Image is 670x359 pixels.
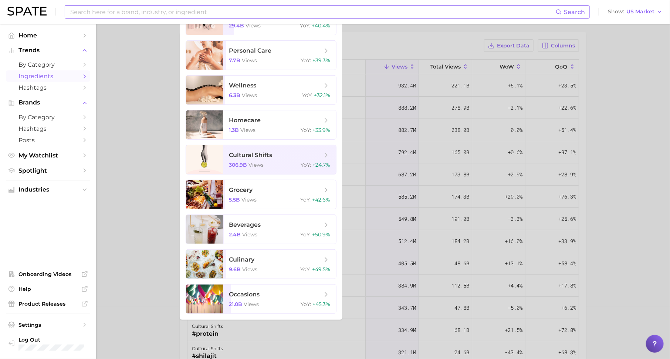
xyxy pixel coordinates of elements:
[312,266,330,273] span: +49.5%
[312,57,330,64] span: +39.3%
[312,301,330,308] span: +45.3%
[229,47,271,54] span: personal care
[6,319,90,330] a: Settings
[242,231,257,238] span: views
[18,137,78,144] span: Posts
[229,186,253,193] span: grocery
[302,92,312,99] span: YoY :
[70,6,556,18] input: Search here for a brand, industry, or ingredient
[242,57,257,64] span: views
[6,184,90,195] button: Industries
[229,92,240,99] span: 6.3b
[6,97,90,108] button: Brands
[312,231,330,238] span: +50.9%
[18,99,78,106] span: Brands
[6,112,90,123] a: by Category
[6,283,90,295] a: Help
[229,162,247,168] span: 306.9b
[18,152,78,159] span: My Watchlist
[300,266,311,273] span: YoY :
[18,73,78,80] span: Ingredients
[6,30,90,41] a: Home
[300,231,311,238] span: YoY :
[18,336,84,343] span: Log Out
[6,59,90,70] a: by Category
[300,196,311,203] span: YoY :
[6,45,90,56] button: Trends
[6,269,90,280] a: Onboarding Videos
[229,266,241,273] span: 9.6b
[608,10,624,14] span: Show
[18,271,78,277] span: Onboarding Videos
[241,196,257,203] span: views
[6,70,90,82] a: Ingredients
[6,334,90,353] a: Log out. Currently logged in with e-mail hannah@spate.nyc.
[18,322,78,328] span: Settings
[300,22,310,29] span: YoY :
[229,291,260,298] span: occasions
[248,162,264,168] span: views
[626,10,654,14] span: US Market
[246,22,261,29] span: views
[18,167,78,174] span: Spotlight
[18,286,78,292] span: Help
[6,150,90,161] a: My Watchlist
[18,47,78,54] span: Trends
[240,127,256,133] span: views
[314,92,330,99] span: +32.1%
[229,57,240,64] span: 7.7b
[18,125,78,132] span: Hashtags
[301,57,311,64] span: YoY :
[229,196,240,203] span: 5.5b
[6,123,90,134] a: Hashtags
[242,266,257,273] span: views
[312,196,330,203] span: +42.6%
[606,7,664,17] button: ShowUS Market
[6,165,90,176] a: Spotlight
[18,61,78,68] span: by Category
[229,82,256,89] span: wellness
[6,134,90,146] a: Posts
[564,9,585,16] span: Search
[18,84,78,91] span: Hashtags
[301,162,311,168] span: YoY :
[301,301,311,308] span: YoY :
[6,298,90,309] a: Product Releases
[242,92,257,99] span: views
[229,221,261,228] span: beverages
[7,7,47,16] img: SPATE
[229,231,241,238] span: 2.4b
[229,22,244,29] span: 29.4b
[312,162,330,168] span: +24.7%
[18,32,78,39] span: Home
[229,152,272,159] span: cultural shifts
[6,82,90,93] a: Hashtags
[301,127,311,133] span: YoY :
[229,117,261,124] span: homecare
[312,22,330,29] span: +40.4%
[229,301,242,308] span: 21.0b
[312,127,330,133] span: +33.9%
[18,114,78,121] span: by Category
[18,186,78,193] span: Industries
[229,127,239,133] span: 1.3b
[229,256,254,263] span: culinary
[244,301,259,308] span: views
[18,300,78,307] span: Product Releases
